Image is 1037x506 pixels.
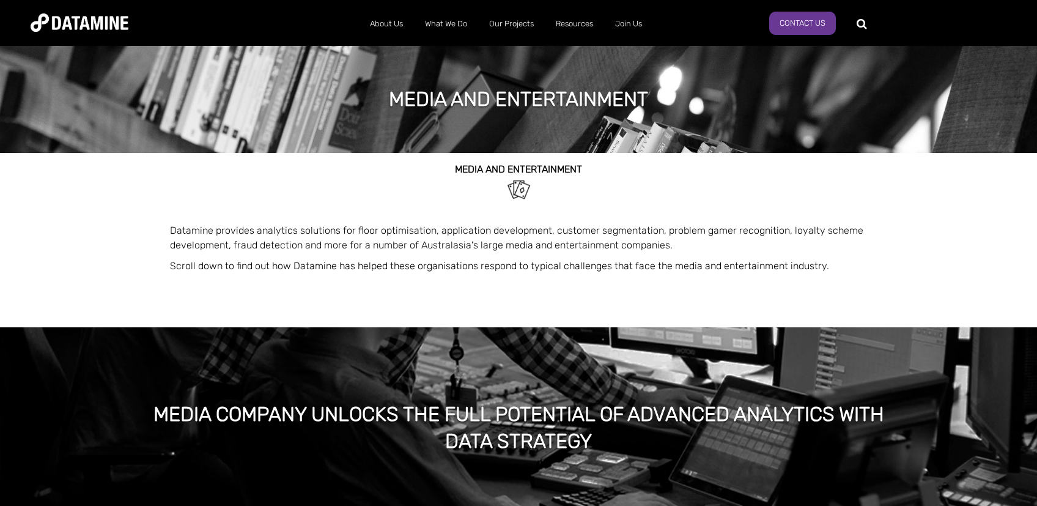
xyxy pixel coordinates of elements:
a: Our Projects [478,8,545,40]
h1: media and entertainment [389,86,648,113]
a: Contact Us [769,12,836,35]
img: Entertainment-1 [505,175,533,203]
a: Join Us [604,8,653,40]
a: Resources [545,8,604,40]
a: About Us [359,8,414,40]
a: What We Do [414,8,478,40]
h2: Media and ENTERTAINMENT [170,164,867,175]
p: Datamine provides analytics solutions for floor optimisation, application development, customer s... [170,223,867,253]
p: Scroll down to find out how Datamine has helped these organisations respond to typical challenges... [170,259,867,273]
img: Datamine [31,13,128,32]
h1: Media company unlocks the full potential of advanced analytics with data strategy [146,401,891,455]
